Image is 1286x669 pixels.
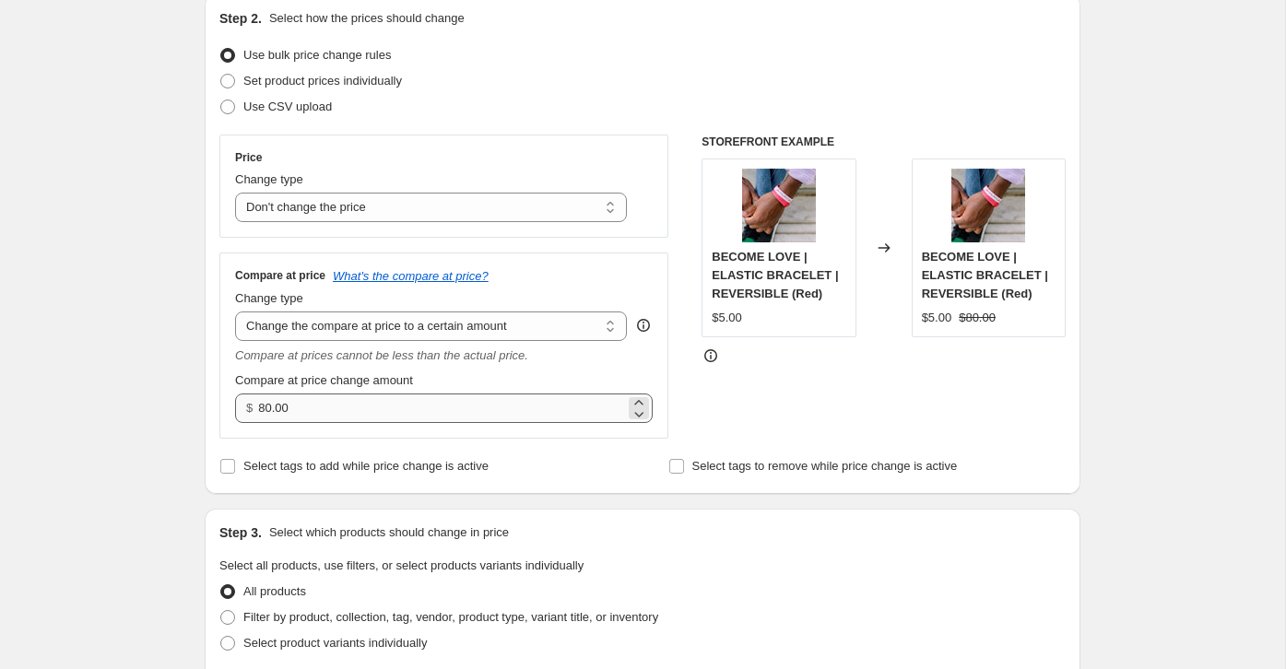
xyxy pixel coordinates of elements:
[235,291,303,305] span: Change type
[333,269,489,283] button: What's the compare at price?
[634,316,653,334] div: help
[243,74,402,88] span: Set product prices individually
[702,135,1066,149] h6: STOREFRONT EXAMPLE
[243,636,427,650] span: Select product variants individually
[243,584,306,598] span: All products
[246,401,253,415] span: $
[219,9,262,28] h2: Step 2.
[243,459,489,473] span: Select tags to add while price change is active
[243,610,658,624] span: Filter by product, collection, tag, vendor, product type, variant title, or inventory
[922,250,1048,300] span: BECOME LOVE | ELASTIC BRACELET | REVERSIBLE (Red)
[235,348,528,362] i: Compare at prices cannot be less than the actual price.
[235,150,262,165] h3: Price
[922,309,952,327] div: $5.00
[219,558,584,572] span: Select all products, use filters, or select products variants individually
[243,48,391,62] span: Use bulk price change rules
[235,172,303,186] span: Change type
[269,9,465,28] p: Select how the prices should change
[951,169,1025,242] img: IMG_8162_80x.jpg
[258,393,624,423] input: 80.00
[712,309,742,327] div: $5.00
[742,169,816,242] img: IMG_8162_80x.jpg
[269,523,509,542] p: Select which products should change in price
[235,268,325,283] h3: Compare at price
[959,309,996,327] strike: $80.00
[243,100,332,113] span: Use CSV upload
[692,459,958,473] span: Select tags to remove while price change is active
[219,523,262,542] h2: Step 3.
[712,250,838,300] span: BECOME LOVE | ELASTIC BRACELET | REVERSIBLE (Red)
[235,373,413,387] span: Compare at price change amount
